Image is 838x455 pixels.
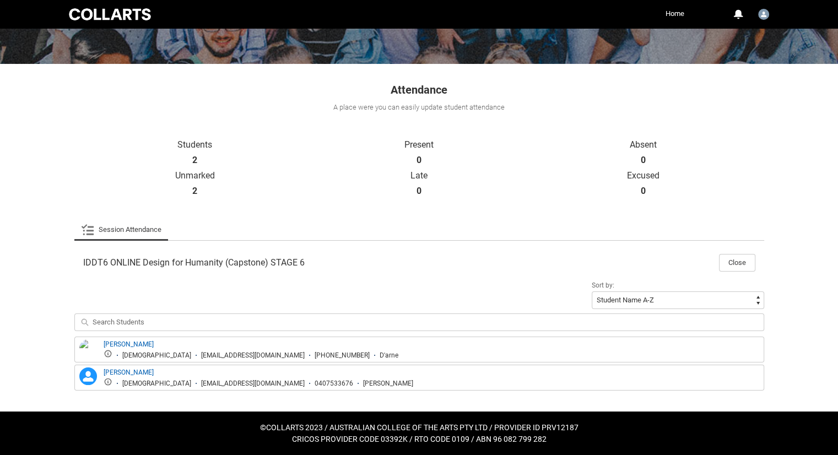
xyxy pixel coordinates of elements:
[74,219,168,241] li: Session Attendance
[758,9,769,20] img: Chaira.Hunwick
[417,186,421,197] strong: 0
[315,380,353,388] div: 0407533676
[315,351,370,360] div: [PHONE_NUMBER]
[79,339,97,364] img: D'arne Vance
[641,155,646,166] strong: 0
[79,367,97,385] lightning-icon: Jane Fleetwood
[641,186,646,197] strong: 0
[74,313,764,331] input: Search Students
[83,257,305,268] span: IDDT6 ONLINE Design for Humanity (Capstone) STAGE 6
[531,139,755,150] p: Absent
[391,83,447,96] span: Attendance
[307,170,531,181] p: Late
[192,155,197,166] strong: 2
[104,369,154,376] a: [PERSON_NAME]
[104,340,154,348] a: [PERSON_NAME]
[83,170,307,181] p: Unmarked
[592,281,614,289] span: Sort by:
[663,6,687,22] a: Home
[83,139,307,150] p: Students
[122,351,191,360] div: [DEMOGRAPHIC_DATA]
[531,170,755,181] p: Excused
[81,219,161,241] a: Session Attendance
[73,102,765,113] div: A place were you can easily update student attendance
[380,351,398,360] div: D'arne
[201,380,305,388] div: [EMAIL_ADDRESS][DOMAIN_NAME]
[307,139,531,150] p: Present
[192,186,197,197] strong: 2
[363,380,413,388] div: [PERSON_NAME]
[755,4,772,22] button: User Profile Chaira.Hunwick
[122,380,191,388] div: [DEMOGRAPHIC_DATA]
[719,254,755,272] button: Close
[417,155,421,166] strong: 0
[201,351,305,360] div: [EMAIL_ADDRESS][DOMAIN_NAME]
